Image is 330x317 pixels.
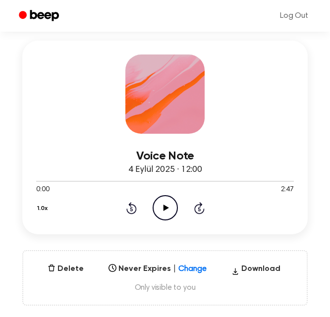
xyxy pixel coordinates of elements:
[270,4,318,28] a: Log Out
[12,6,68,26] a: Beep
[227,263,284,279] button: Download
[44,263,88,275] button: Delete
[128,165,202,174] span: 4 Eylül 2025 · 12:00
[35,283,295,293] span: Only visible to you
[281,185,294,195] span: 2:47
[36,185,49,195] span: 0:00
[36,150,294,163] h3: Voice Note
[36,200,52,217] button: 1.0x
